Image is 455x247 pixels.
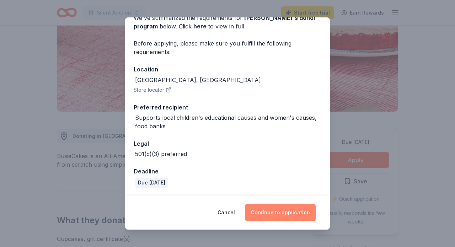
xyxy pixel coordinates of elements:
div: [GEOGRAPHIC_DATA], [GEOGRAPHIC_DATA] [135,76,261,84]
div: Location [134,65,321,74]
div: Legal [134,139,321,148]
div: We've summarized the requirements for below. Click to view in full. [134,14,321,31]
div: Deadline [134,167,321,176]
div: Due [DATE] [135,178,168,188]
div: Supports local children's educational causes and women's causes, food banks [135,113,321,130]
button: Store locator [134,86,171,94]
a: here [193,22,207,31]
div: 501(c)(3) preferred [135,150,187,158]
div: Preferred recipient [134,103,321,112]
button: Continue to application [245,204,316,221]
button: Cancel [218,204,235,221]
div: Before applying, please make sure you fulfill the following requirements: [134,39,321,56]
